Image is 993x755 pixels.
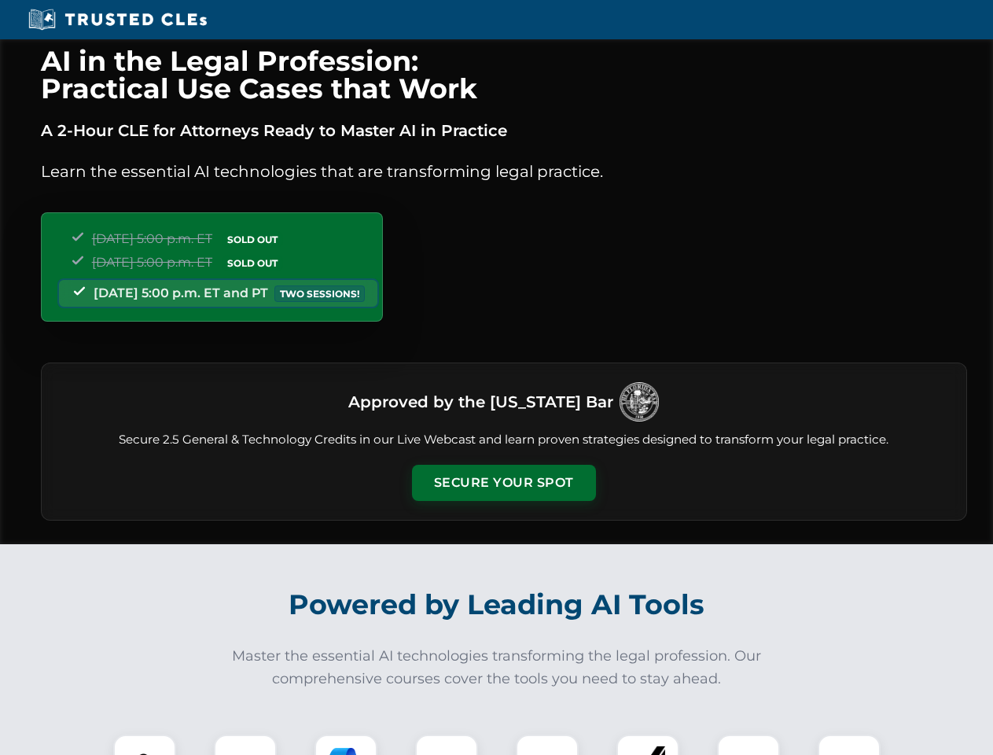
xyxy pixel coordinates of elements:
span: SOLD OUT [222,231,283,248]
span: SOLD OUT [222,255,283,271]
img: Trusted CLEs [24,8,211,31]
button: Secure Your Spot [412,465,596,501]
h2: Powered by Leading AI Tools [61,577,932,632]
p: Learn the essential AI technologies that are transforming legal practice. [41,159,967,184]
span: [DATE] 5:00 p.m. ET [92,231,212,246]
p: A 2-Hour CLE for Attorneys Ready to Master AI in Practice [41,118,967,143]
h3: Approved by the [US_STATE] Bar [348,388,613,416]
img: Logo [620,382,659,422]
p: Secure 2.5 General & Technology Credits in our Live Webcast and learn proven strategies designed ... [61,431,947,449]
p: Master the essential AI technologies transforming the legal profession. Our comprehensive courses... [222,645,772,691]
span: [DATE] 5:00 p.m. ET [92,255,212,270]
h1: AI in the Legal Profession: Practical Use Cases that Work [41,47,967,102]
